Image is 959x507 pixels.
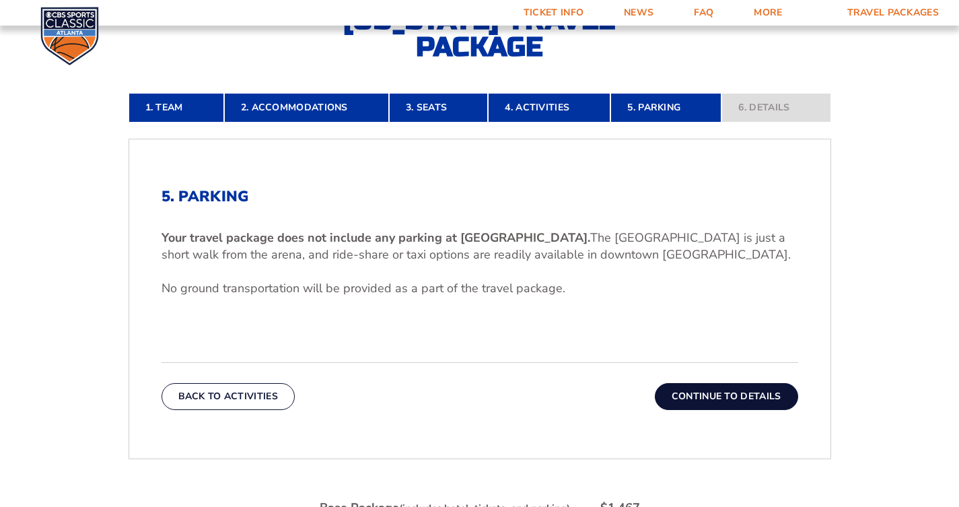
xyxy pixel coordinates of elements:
img: CBS Sports Classic [40,7,99,65]
a: 3. Seats [389,93,488,123]
a: 4. Activities [488,93,610,123]
button: Back To Activities [162,383,295,410]
p: The [GEOGRAPHIC_DATA] is just a short walk from the arena, and ride-share or taxi options are rea... [162,230,798,263]
button: Continue To Details [655,383,798,410]
a: 2. Accommodations [224,93,389,123]
a: 1. Team [129,93,224,123]
h2: 5. Parking [162,188,798,205]
b: Your travel package does not include any parking at [GEOGRAPHIC_DATA]. [162,230,590,246]
h2: [US_STATE] Travel Package [332,7,628,61]
p: No ground transportation will be provided as a part of the travel package. [162,280,798,297]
